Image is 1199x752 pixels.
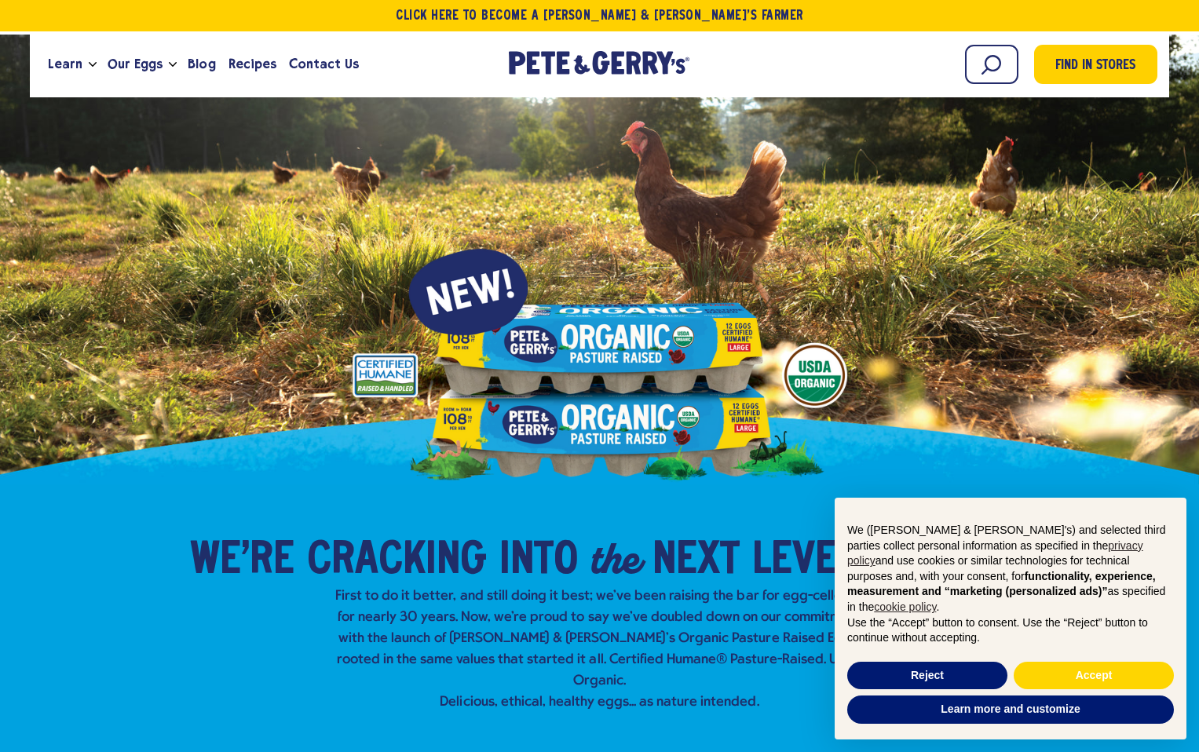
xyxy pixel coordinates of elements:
[847,662,1007,690] button: Reject
[181,43,221,86] a: Blog
[752,538,855,585] span: Level
[307,538,487,585] span: Cracking
[222,43,283,86] a: Recipes
[874,601,936,613] a: cookie policy
[1034,45,1157,84] a: Find in Stores
[169,62,177,68] button: Open the dropdown menu for Our Eggs
[847,695,1174,724] button: Learn more and customize
[847,615,1174,646] p: Use the “Accept” button to consent. Use the “Reject” button to continue without accepting.
[101,43,169,86] a: Our Eggs
[228,54,276,74] span: Recipes
[1055,56,1135,77] span: Find in Stores
[188,54,215,74] span: Blog
[590,530,640,586] em: the
[499,538,578,585] span: into
[48,54,82,74] span: Learn
[1014,662,1174,690] button: Accept
[42,43,89,86] a: Learn
[847,523,1174,615] p: We ([PERSON_NAME] & [PERSON_NAME]'s) and selected third parties collect personal information as s...
[89,62,97,68] button: Open the dropdown menu for Learn
[283,43,365,86] a: Contact Us
[190,538,294,585] span: We’re
[965,45,1018,84] input: Search
[108,54,163,74] span: Our Eggs
[330,586,870,713] p: First to do it better, and still doing it best; we've been raising the bar for egg-cellence for n...
[822,485,1199,752] div: Notice
[289,54,359,74] span: Contact Us
[653,538,740,585] span: Next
